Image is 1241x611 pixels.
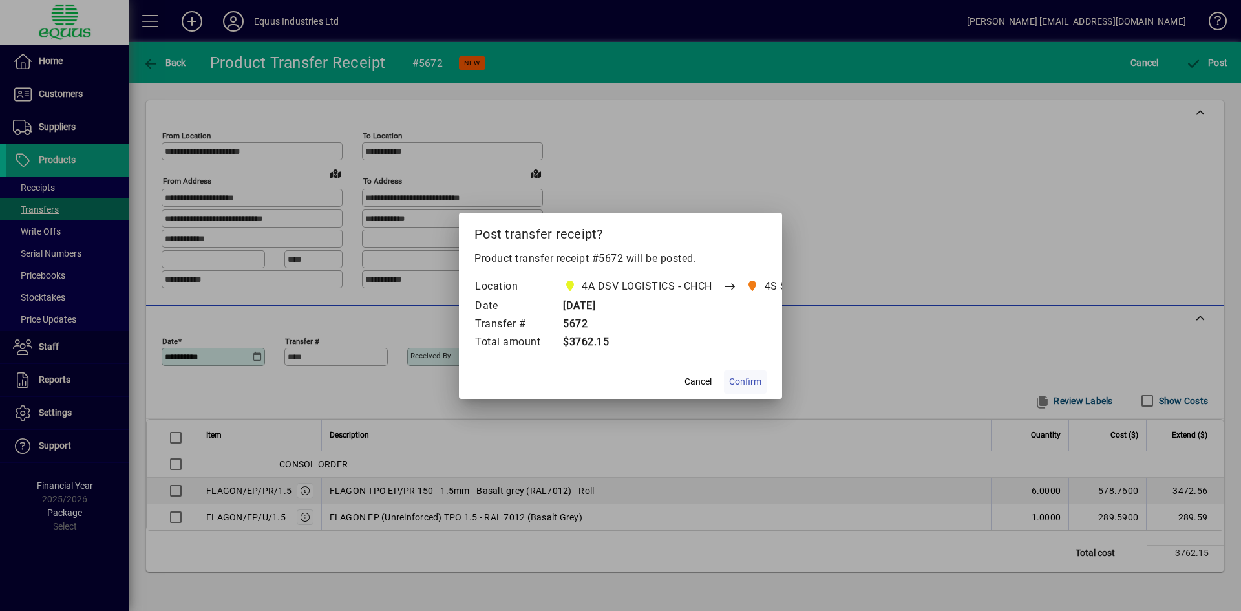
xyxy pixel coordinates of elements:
[582,279,712,294] span: 4A DSV LOGISTICS - CHCH
[553,297,860,316] td: [DATE]
[474,277,553,297] td: Location
[474,316,553,334] td: Transfer #
[474,251,767,266] p: Product transfer receipt #5672 will be posted.
[729,375,761,389] span: Confirm
[724,370,767,394] button: Confirm
[684,375,712,389] span: Cancel
[474,334,553,352] td: Total amount
[743,277,842,295] span: 4S SOUTHERN
[765,279,836,294] span: 4S SOUTHERN
[553,334,860,352] td: $3762.15
[677,370,719,394] button: Cancel
[553,316,860,334] td: 5672
[474,297,553,316] td: Date
[459,213,782,250] h2: Post transfer receipt?
[560,277,717,295] span: 4A DSV LOGISTICS - CHCH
